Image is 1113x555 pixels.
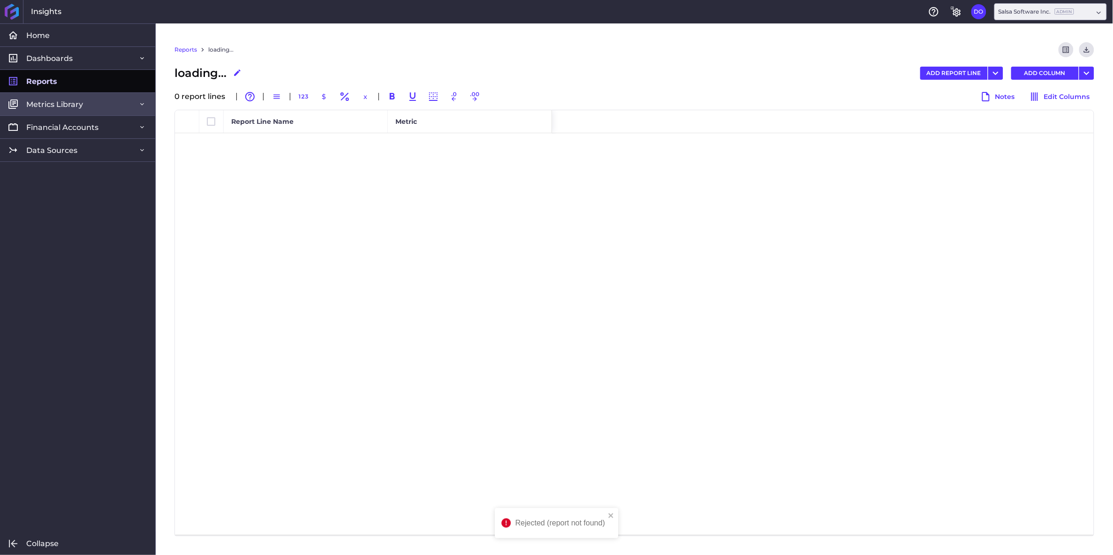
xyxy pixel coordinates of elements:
button: Help [926,4,941,19]
div: Dropdown select [994,3,1107,20]
div: loading... [174,65,245,82]
button: ADD REPORT LINE [920,67,988,80]
button: User Menu [971,4,986,19]
button: User Menu [988,67,1003,80]
span: Metric [395,117,417,126]
ins: Admin [1055,8,1074,15]
button: Notes [976,89,1019,104]
span: Reports [26,76,57,86]
a: loading... [208,46,234,54]
span: Collapse [26,539,59,548]
button: User Menu [1079,67,1094,80]
button: close [608,512,614,521]
div: 0 report line s [174,93,231,100]
span: Metrics Library [26,99,83,109]
button: ADD COLUMN [1011,67,1079,80]
span: Report Line Name [231,117,294,126]
button: x [358,89,373,104]
button: Refresh [1059,42,1074,57]
div: Salsa Software Inc. [999,8,1074,16]
button: General Settings [949,4,964,19]
button: Download [1079,42,1094,57]
span: Financial Accounts [26,122,98,132]
span: Home [26,30,50,40]
div: Rejected (report not found) [515,519,605,527]
button: Edit Columns [1025,89,1094,104]
a: Reports [174,46,197,54]
button: $ [317,89,332,104]
span: Dashboards [26,53,73,63]
span: Data Sources [26,145,77,155]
